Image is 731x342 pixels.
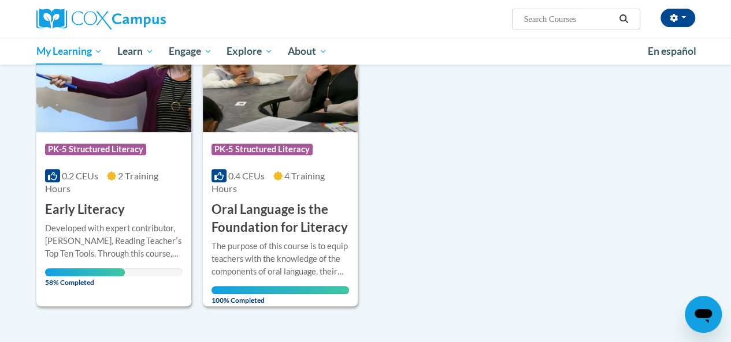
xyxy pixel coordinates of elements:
div: The purpose of this course is to equip teachers with the knowledge of the components of oral lang... [211,240,349,278]
span: 2 Training Hours [45,170,158,194]
span: 100% Completed [211,286,349,305]
div: Your progress [211,286,349,294]
a: About [280,38,335,65]
div: Your progress [45,268,125,276]
iframe: Button to launch messaging window [685,296,722,333]
a: Course LogoPK-5 Structured Literacy0.4 CEUs4 Training Hours Oral Language is the Foundation for L... [203,14,358,306]
span: 4 Training Hours [211,170,325,194]
div: Main menu [28,38,704,65]
span: PK-5 Structured Literacy [211,144,313,155]
a: Course LogoPK-5 Structured Literacy0.2 CEUs2 Training Hours Early LiteracyDeveloped with expert c... [36,14,191,306]
h3: Oral Language is the Foundation for Literacy [211,201,349,236]
span: Explore [227,44,273,58]
span: Learn [117,44,154,58]
div: Developed with expert contributor, [PERSON_NAME], Reading Teacherʹs Top Ten Tools. Through this c... [45,222,183,260]
span: 0.2 CEUs [62,170,98,181]
a: Cox Campus [36,9,244,29]
span: 0.4 CEUs [228,170,265,181]
span: Engage [169,44,212,58]
span: PK-5 Structured Literacy [45,144,146,155]
span: About [288,44,327,58]
img: Course Logo [203,14,358,132]
button: Search [615,12,632,26]
img: Course Logo [36,14,191,132]
span: My Learning [36,44,102,58]
img: Cox Campus [36,9,166,29]
a: My Learning [29,38,110,65]
h3: Early Literacy [45,201,125,219]
span: En español [648,45,696,57]
a: Learn [110,38,161,65]
a: Engage [161,38,220,65]
a: En español [640,39,704,63]
a: Explore [219,38,280,65]
button: Account Settings [661,9,695,27]
span: 58% Completed [45,268,125,287]
input: Search Courses [522,12,615,26]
